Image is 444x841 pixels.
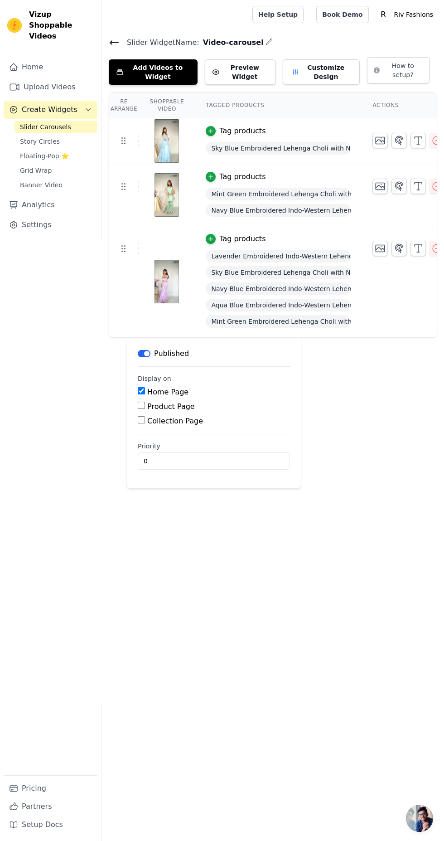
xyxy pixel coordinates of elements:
[219,171,265,182] div: Tag products
[20,122,71,131] span: Slider Carousels
[367,68,430,77] a: How to setup?
[367,57,430,83] button: How to setup?
[138,442,290,451] label: Priority
[14,179,97,191] a: Banner Video
[4,78,97,96] a: Upload Videos
[4,779,97,797] a: Pricing
[7,18,22,33] img: Vizup
[4,196,97,214] a: Analytics
[14,164,97,177] a: Grid Wrap
[20,151,69,160] span: Floating-Pop ⭐
[380,10,386,19] text: R
[206,142,351,155] span: Sky Blue Embroidered Lehenga Choli with Net Dupatta – Designer Wedding & Party Wear | Riv Fashions
[206,315,351,328] span: Mint Green Embroidered Lehenga Choli with Lilac Net Dupatta – Designer Wedding & Festive Wear | R...
[219,233,265,244] div: Tag products
[391,6,437,23] p: Riv Fashions
[20,180,63,190] span: Banner Video
[4,816,97,834] a: Setup Docs
[219,126,265,136] div: Tag products
[154,348,189,359] p: Published
[195,92,362,118] th: Tagged Products
[205,59,275,85] button: Preview Widget
[4,101,97,119] button: Create Widgets
[14,135,97,148] a: Story Circles
[14,150,97,162] a: Floating-Pop ⭐
[206,171,265,182] button: Tag products
[138,374,171,383] legend: Display on
[4,58,97,76] a: Home
[154,119,179,163] img: reel-preview-sut2q4-ag.myshopify.com-3664764997156669293_10567043160.jpeg
[14,121,97,133] a: Slider Carousels
[4,797,97,816] a: Partners
[147,417,203,425] label: Collection Page
[109,92,139,118] th: Re Arrange
[265,36,273,49] div: Edit Name
[283,59,360,85] button: Customize Design
[147,402,195,411] label: Product Page
[22,104,77,115] span: Create Widgets
[206,266,351,279] span: Sky Blue Embroidered Lehenga Choli with Net Dupatta – Designer Wedding & Party Wear | Riv Fashions
[206,250,351,263] span: Lavender Embroidered Indo-Western Lehenga Set – Elegant Party & Festive Wear | Riv Fashions
[4,216,97,234] a: Settings
[252,6,304,23] a: Help Setup
[372,133,388,148] button: Change Thumbnail
[206,188,351,200] span: Mint Green Embroidered Lehenga Choli with Lilac Net Dupatta – Designer Wedding & Festive Wear | R...
[20,137,60,146] span: Story Circles
[206,282,351,295] span: Navy Blue Embroidered Indo-Western Lehenga Saree Set – Designer Party & Wedding Wear | Riv Fashions
[109,59,198,85] button: Add Videos to Widget
[376,6,437,23] button: R Riv Fashions
[154,173,179,217] img: reel-preview-sut2q4-ag.myshopify.com-3664766343779820892_10567043160.jpeg
[29,9,94,42] span: Vizup Shoppable Videos
[147,388,188,396] label: Home Page
[372,179,388,194] button: Change Thumbnail
[199,37,264,48] span: Video-carousel
[206,299,351,311] span: Aqua Blue Embroidered Indo-Western Lehenga Set with Net Dupatta – Party & Wedding Wear | Riv Fash...
[206,204,351,217] span: Navy Blue Embroidered Indo-Western Lehenga Saree Set – Designer Party & Wedding Wear | Riv Fashions
[372,241,388,256] button: Change Thumbnail
[206,233,265,244] button: Tag products
[120,37,199,48] span: Slider Widget Name:
[154,260,179,303] img: reel-preview-sut2q4-ag.myshopify.com-3664759853354574181_10567043160.jpeg
[316,6,368,23] a: Book Demo
[206,126,265,136] button: Tag products
[139,92,195,118] th: Shoppable Video
[20,166,52,175] span: Grid Wrap
[406,805,433,832] a: Open chat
